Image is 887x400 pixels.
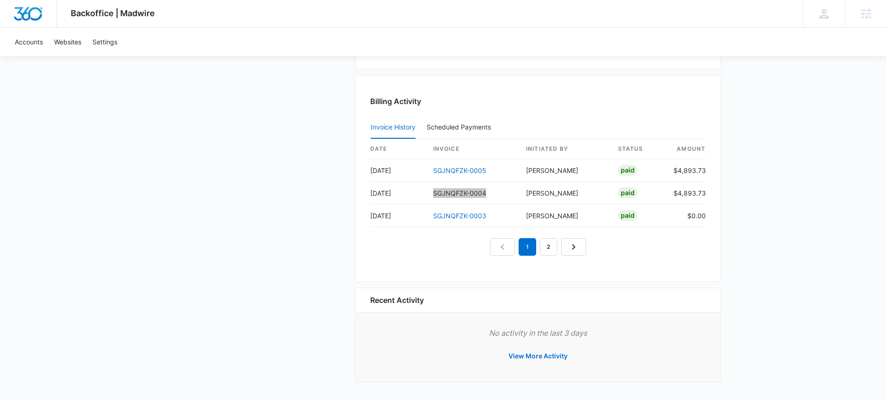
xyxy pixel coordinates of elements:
td: [DATE] [370,182,426,204]
p: No activity in the last 3 days [370,327,706,338]
button: View More Activity [499,345,577,367]
a: SGJNQFZK-0003 [433,212,486,220]
div: Paid [618,165,637,176]
h3: Billing Activity [370,96,706,107]
td: [PERSON_NAME] [519,182,611,204]
a: Settings [87,28,123,56]
div: Paid [618,187,637,198]
a: SGJNQFZK-0004 [433,189,486,197]
div: Paid [618,210,637,221]
button: Invoice History [371,117,416,139]
a: Next Page [561,238,586,256]
a: SGJNQFZK-0005 [433,166,486,174]
th: Initiated By [519,139,611,159]
td: [PERSON_NAME] [519,159,611,182]
h6: Recent Activity [370,295,424,306]
td: [PERSON_NAME] [519,204,611,227]
a: Websites [49,28,87,56]
td: [DATE] [370,159,426,182]
a: Page 2 [540,238,557,256]
td: $4,893.73 [666,182,706,204]
div: Scheduled Payments [427,124,495,130]
th: amount [666,139,706,159]
em: 1 [519,238,536,256]
th: date [370,139,426,159]
td: $4,893.73 [666,159,706,182]
th: invoice [426,139,519,159]
th: status [611,139,666,159]
span: Backoffice | Madwire [71,8,155,18]
td: $0.00 [666,204,706,227]
td: [DATE] [370,204,426,227]
a: Accounts [9,28,49,56]
nav: Pagination [490,238,586,256]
